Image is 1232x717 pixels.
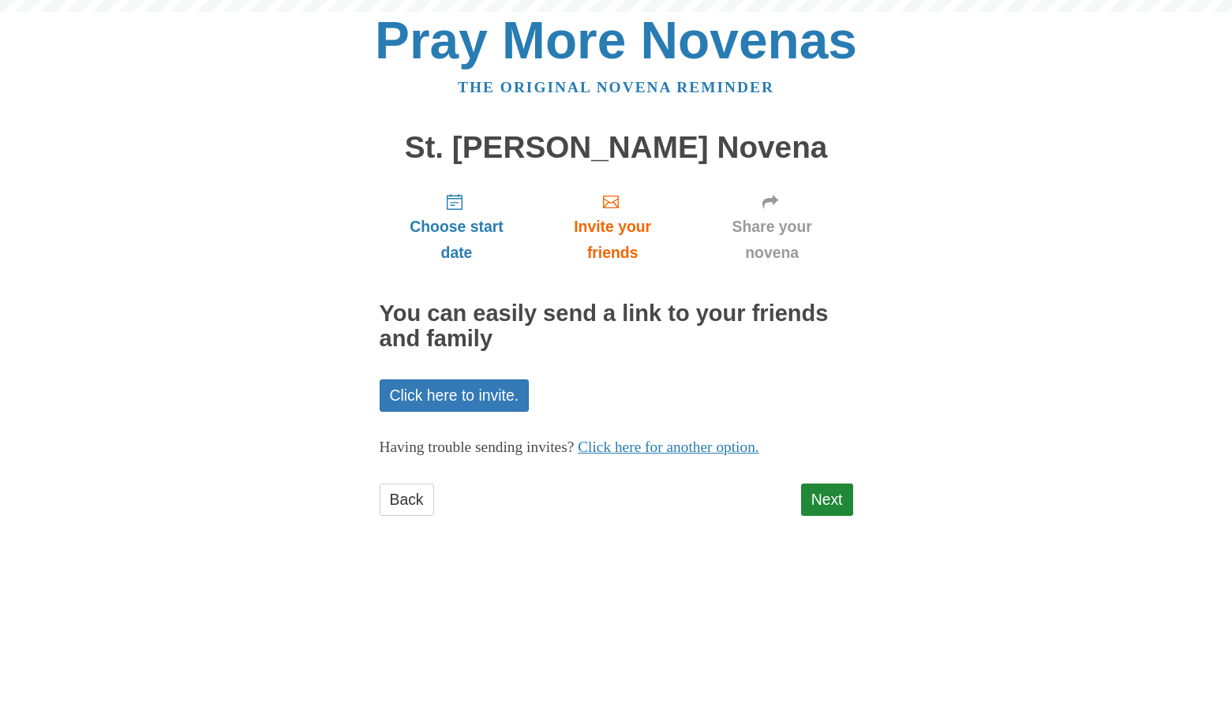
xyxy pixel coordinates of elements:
[380,484,434,516] a: Back
[801,484,853,516] a: Next
[380,379,530,412] a: Click here to invite.
[707,214,837,266] span: Share your novena
[549,214,675,266] span: Invite your friends
[375,11,857,69] a: Pray More Novenas
[534,180,691,274] a: Invite your friends
[395,214,519,266] span: Choose start date
[380,180,534,274] a: Choose start date
[380,131,853,165] h1: St. [PERSON_NAME] Novena
[380,301,853,352] h2: You can easily send a link to your friends and family
[380,439,575,455] span: Having trouble sending invites?
[578,439,759,455] a: Click here for another option.
[691,180,853,274] a: Share your novena
[458,79,774,95] a: The original novena reminder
